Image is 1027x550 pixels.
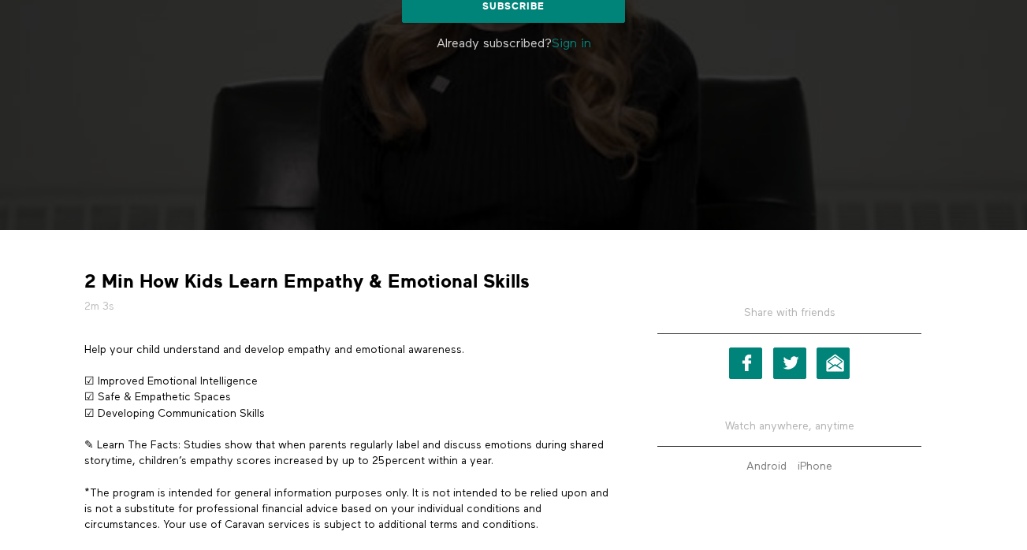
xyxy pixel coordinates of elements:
[657,407,921,447] h5: Watch anywhere, anytime
[84,485,612,533] p: *The program is intended for general information purposes only. It is not intended to be relied u...
[84,269,530,294] strong: 2 Min How Kids Learn Empathy & Emotional Skills
[742,461,791,472] a: Android
[817,347,850,379] a: Email
[773,347,806,379] a: Twitter
[552,38,591,50] a: Sign in
[84,437,612,470] p: ✎ Learn The Facts: Studies show that when parents regularly label and discuss emotions during sha...
[84,373,612,422] p: ☑ Improved Emotional Intelligence ☑ Safe & Empathetic Spaces ☑ Developing Communication Skills
[746,461,787,472] strong: Android
[84,299,612,314] h5: 2m 3s
[657,305,921,333] h5: Share with friends
[84,342,612,358] p: Help your child understand and develop empathy and emotional awareness.
[794,461,836,472] a: iPhone
[729,347,762,379] a: Facebook
[798,461,832,472] strong: iPhone
[281,35,746,54] p: Already subscribed?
